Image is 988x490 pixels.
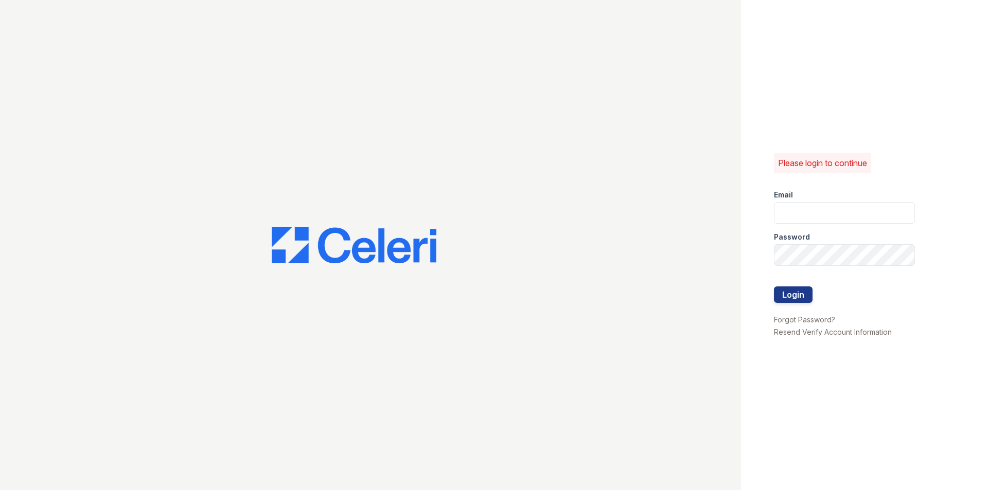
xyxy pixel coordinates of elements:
label: Email [774,190,793,200]
a: Forgot Password? [774,315,835,324]
label: Password [774,232,810,242]
button: Login [774,286,813,303]
img: CE_Logo_Blue-a8612792a0a2168367f1c8372b55b34899dd931a85d93a1a3d3e32e68fde9ad4.png [272,227,436,264]
a: Resend Verify Account Information [774,328,892,336]
p: Please login to continue [778,157,867,169]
